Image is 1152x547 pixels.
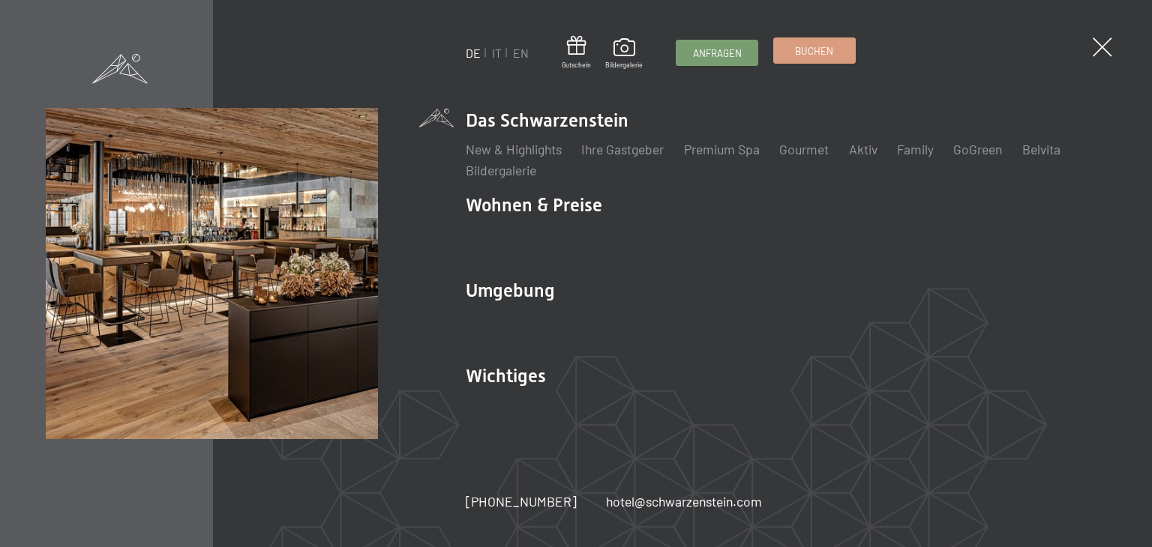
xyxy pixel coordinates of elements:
a: [PHONE_NUMBER] [466,492,577,511]
a: Anfragen [676,40,757,65]
span: Buchen [795,44,833,58]
a: Gutschein [562,36,591,70]
a: Aktiv [849,141,877,157]
a: DE [466,46,481,60]
a: EN [513,46,529,60]
a: Family [897,141,934,157]
a: Premium Spa [684,141,760,157]
span: Bildergalerie [605,61,643,70]
a: Bildergalerie [466,162,536,178]
span: Gutschein [562,61,591,70]
a: New & Highlights [466,141,562,157]
a: Gourmet [779,141,829,157]
span: Anfragen [693,46,742,60]
a: GoGreen [953,141,1002,157]
a: Belvita [1022,141,1060,157]
a: Bildergalerie [605,38,643,70]
a: Buchen [774,38,855,63]
a: IT [492,46,502,60]
span: [PHONE_NUMBER] [466,493,577,510]
a: hotel@schwarzenstein.com [606,492,762,511]
a: Ihre Gastgeber [581,141,664,157]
